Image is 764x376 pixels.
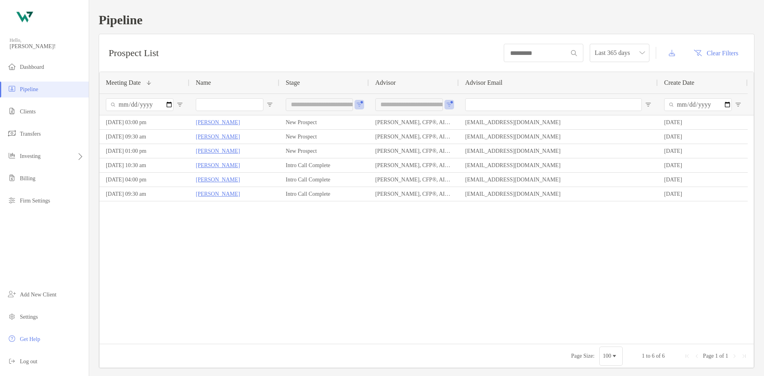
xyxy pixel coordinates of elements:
[20,314,38,320] span: Settings
[459,115,658,129] div: [EMAIL_ADDRESS][DOMAIN_NAME]
[571,50,577,56] img: input icon
[99,130,189,144] div: [DATE] 09:30 am
[99,187,189,201] div: [DATE] 09:30 am
[446,101,452,108] button: Open Filter Menu
[658,115,748,129] div: [DATE]
[642,353,645,359] span: 1
[571,353,594,359] div: Page Size:
[465,98,642,111] input: Advisor Email Filter Input
[741,353,747,359] div: Last Page
[196,79,211,86] span: Name
[7,289,17,299] img: add_new_client icon
[10,43,84,50] span: [PERSON_NAME]!
[688,44,745,62] button: Clear Filters
[658,158,748,172] div: [DATE]
[658,130,748,144] div: [DATE]
[279,130,369,144] div: New Prospect
[99,158,189,172] div: [DATE] 10:30 am
[369,173,459,187] div: [PERSON_NAME], CFP®, AIF®, CRPC
[196,98,263,111] input: Name Filter Input
[594,44,645,62] span: Last 365 days
[279,144,369,158] div: New Prospect
[196,175,240,185] a: [PERSON_NAME]
[267,101,273,108] button: Open Filter Menu
[658,187,748,201] div: [DATE]
[662,353,665,359] span: 6
[369,130,459,144] div: [PERSON_NAME], CFP®, AIF®, CRPC
[459,173,658,187] div: [EMAIL_ADDRESS][DOMAIN_NAME]
[279,187,369,201] div: Intro Call Complete
[196,132,240,142] a: [PERSON_NAME]
[459,158,658,172] div: [EMAIL_ADDRESS][DOMAIN_NAME]
[645,101,651,108] button: Open Filter Menu
[106,98,173,111] input: Meeting Date Filter Input
[20,358,37,364] span: Log out
[735,101,741,108] button: Open Filter Menu
[7,356,17,366] img: logout icon
[20,292,57,298] span: Add New Client
[658,173,748,187] div: [DATE]
[694,353,700,359] div: Previous Page
[715,353,718,359] span: 1
[196,146,240,156] a: [PERSON_NAME]
[106,79,141,86] span: Meeting Date
[7,84,17,94] img: pipeline icon
[7,151,17,160] img: investing icon
[375,79,396,86] span: Advisor
[196,189,240,199] a: [PERSON_NAME]
[459,144,658,158] div: [EMAIL_ADDRESS][DOMAIN_NAME]
[196,160,240,170] a: [PERSON_NAME]
[20,198,50,204] span: Firm Settings
[658,144,748,158] div: [DATE]
[459,187,658,201] div: [EMAIL_ADDRESS][DOMAIN_NAME]
[109,48,159,58] h3: Prospect List
[369,158,459,172] div: [PERSON_NAME], CFP®, AIF®, CRPC
[369,144,459,158] div: [PERSON_NAME], CFP®, AIF®, CRPC
[10,3,38,32] img: Zoe Logo
[99,144,189,158] div: [DATE] 01:00 pm
[20,131,41,137] span: Transfers
[459,130,658,144] div: [EMAIL_ADDRESS][DOMAIN_NAME]
[99,13,754,27] h1: Pipeline
[664,79,694,86] span: Create Date
[7,129,17,138] img: transfers icon
[7,62,17,71] img: dashboard icon
[7,334,17,343] img: get-help icon
[369,187,459,201] div: [PERSON_NAME], CFP®, AIF®, CRPC
[664,98,732,111] input: Create Date Filter Input
[177,101,183,108] button: Open Filter Menu
[99,115,189,129] div: [DATE] 03:00 pm
[369,115,459,129] div: [PERSON_NAME], CFP®, AIF®, CRPC
[99,173,189,187] div: [DATE] 04:00 pm
[465,79,503,86] span: Advisor Email
[20,86,38,92] span: Pipeline
[646,353,651,359] span: to
[7,173,17,183] img: billing icon
[652,353,655,359] span: 6
[731,353,738,359] div: Next Page
[703,353,714,359] span: Page
[725,353,728,359] span: 1
[656,353,661,359] span: of
[20,175,35,181] span: Billing
[719,353,724,359] span: of
[196,117,240,127] a: [PERSON_NAME]
[603,353,611,359] div: 100
[20,64,44,70] span: Dashboard
[20,109,36,115] span: Clients
[599,347,623,366] div: Page Size
[7,195,17,205] img: firm-settings icon
[7,312,17,321] img: settings icon
[7,106,17,116] img: clients icon
[279,115,369,129] div: New Prospect
[20,336,40,342] span: Get Help
[356,101,363,108] button: Open Filter Menu
[279,173,369,187] div: Intro Call Complete
[20,153,41,159] span: Investing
